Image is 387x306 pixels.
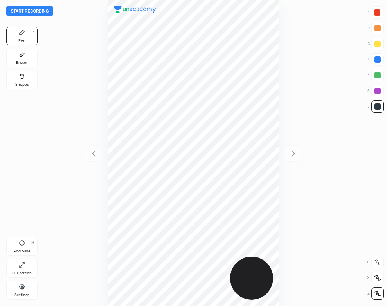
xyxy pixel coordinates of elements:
div: Z [367,287,384,300]
div: P [32,30,34,34]
div: 6 [367,85,384,97]
img: logo.38c385cc.svg [114,6,156,13]
div: 3 [368,38,384,50]
div: 7 [368,100,384,113]
div: 4 [367,53,384,66]
div: 2 [368,22,384,34]
button: Start recording [6,6,53,16]
div: Pen [18,39,25,43]
div: Settings [14,293,29,297]
div: H [31,241,34,244]
div: E [32,52,34,56]
div: Eraser [16,61,28,65]
div: L [32,74,34,78]
div: 1 [368,6,383,19]
div: Full screen [12,271,32,275]
div: X [367,272,384,284]
div: 5 [367,69,384,81]
div: F [32,263,34,266]
div: C [367,256,384,268]
div: Shapes [15,83,29,87]
div: Add Slide [13,249,31,253]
